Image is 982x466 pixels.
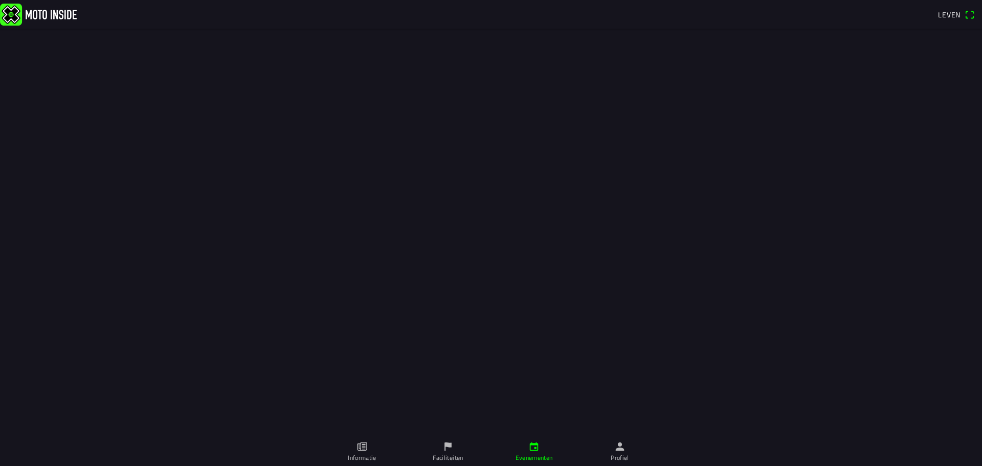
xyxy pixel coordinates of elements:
ion-icon: persoon [614,441,626,452]
font: Profiel [611,453,629,462]
font: Leven [938,9,961,20]
ion-icon: vlag [442,441,454,452]
font: Informatie [348,453,376,462]
ion-icon: kalender [528,441,540,452]
ion-icon: papier [356,441,368,452]
a: Levenqr-scanner [933,6,980,23]
font: Faciliteiten [433,453,463,462]
font: Evenementen [516,453,553,462]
